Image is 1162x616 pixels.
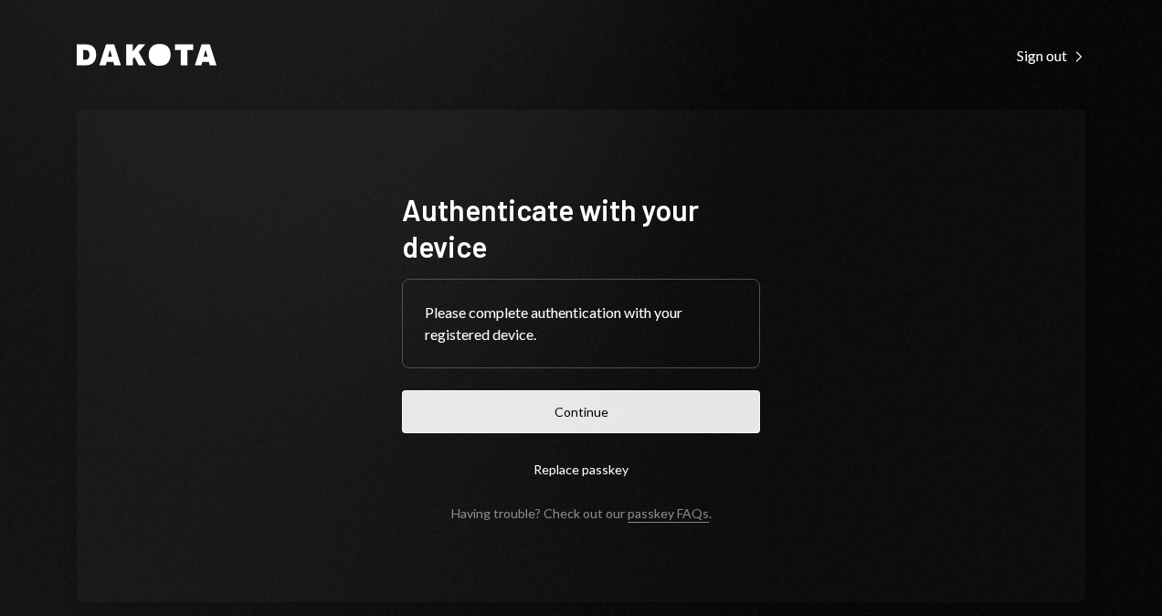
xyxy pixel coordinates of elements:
[451,505,712,521] div: Having trouble? Check out our .
[402,390,760,433] button: Continue
[402,191,760,264] h1: Authenticate with your device
[628,505,709,523] a: passkey FAQs
[1017,47,1085,65] div: Sign out
[1017,45,1085,65] a: Sign out
[402,448,760,491] button: Replace passkey
[425,302,737,345] div: Please complete authentication with your registered device.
